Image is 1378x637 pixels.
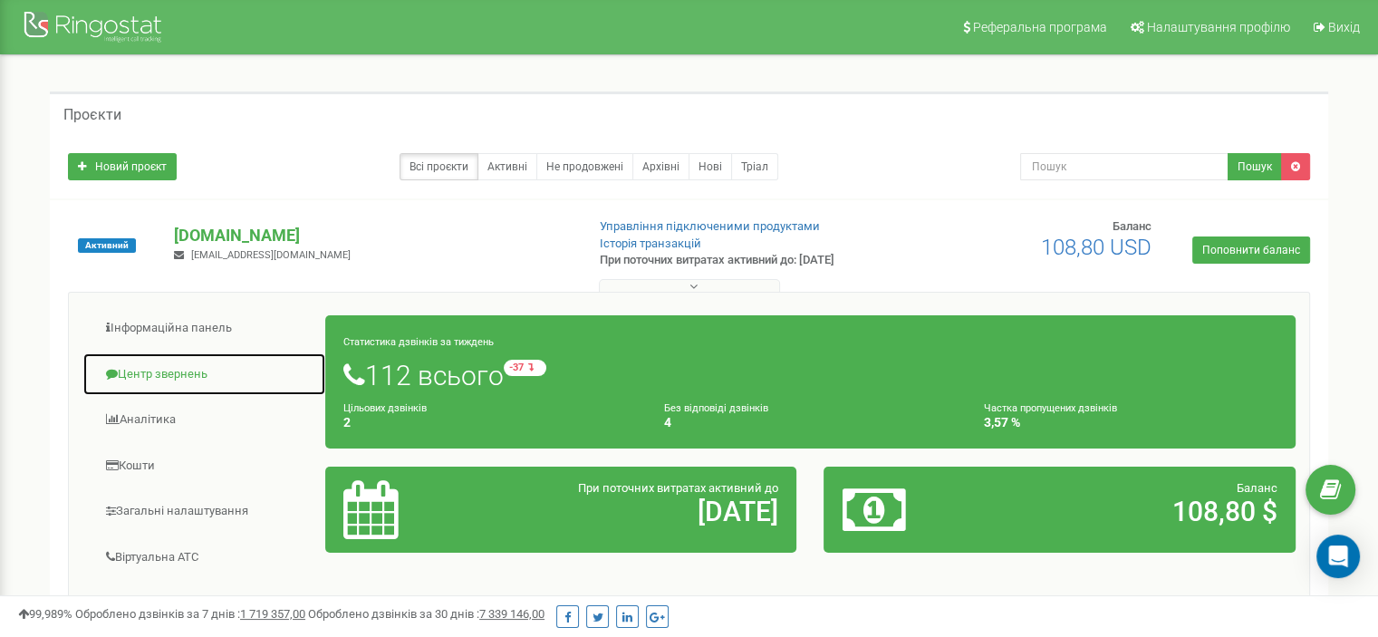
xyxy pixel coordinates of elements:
a: Центр звернень [82,352,326,397]
a: Кошти [82,444,326,488]
h4: 2 [343,416,637,429]
h4: 3,57 % [984,416,1277,429]
span: Активний [78,238,136,253]
u: 7 339 146,00 [479,607,544,621]
span: Баланс [1113,219,1152,233]
p: При поточних витратах активний до: [DATE] [600,252,890,269]
small: Без відповіді дзвінків [664,402,768,414]
a: Наскрізна аналітика [82,581,326,625]
small: Статистика дзвінків за тиждень [343,336,494,348]
span: 108,80 USD [1041,235,1152,260]
a: Не продовжені [536,153,633,180]
a: Активні [477,153,537,180]
a: Нові [689,153,732,180]
span: 99,989% [18,607,72,621]
span: Реферальна програма [973,20,1107,34]
a: Новий проєкт [68,153,177,180]
a: Інформаційна панель [82,306,326,351]
span: [EMAIL_ADDRESS][DOMAIN_NAME] [191,249,351,261]
span: Баланс [1237,481,1277,495]
a: Всі проєкти [400,153,478,180]
span: Оброблено дзвінків за 7 днів : [75,607,305,621]
button: Пошук [1228,153,1282,180]
span: Оброблено дзвінків за 30 днів : [308,607,544,621]
a: Історія транзакцій [600,236,701,250]
span: Вихід [1328,20,1360,34]
small: -37 [504,360,546,376]
div: Open Intercom Messenger [1316,535,1360,578]
h2: [DATE] [497,497,778,526]
a: Віртуальна АТС [82,536,326,580]
span: При поточних витратах активний до [578,481,778,495]
a: Управління підключеними продуктами [600,219,820,233]
h1: 112 всього [343,360,1277,391]
p: [DOMAIN_NAME] [174,224,570,247]
h5: Проєкти [63,107,121,123]
a: Поповнити баланс [1192,236,1310,264]
a: Архівні [632,153,689,180]
a: Тріал [731,153,778,180]
a: Загальні налаштування [82,489,326,534]
a: Аналiтика [82,398,326,442]
u: 1 719 357,00 [240,607,305,621]
span: Налаштування профілю [1147,20,1290,34]
small: Цільових дзвінків [343,402,427,414]
input: Пошук [1020,153,1229,180]
small: Частка пропущених дзвінків [984,402,1117,414]
h4: 4 [664,416,958,429]
h2: 108,80 $ [997,497,1277,526]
